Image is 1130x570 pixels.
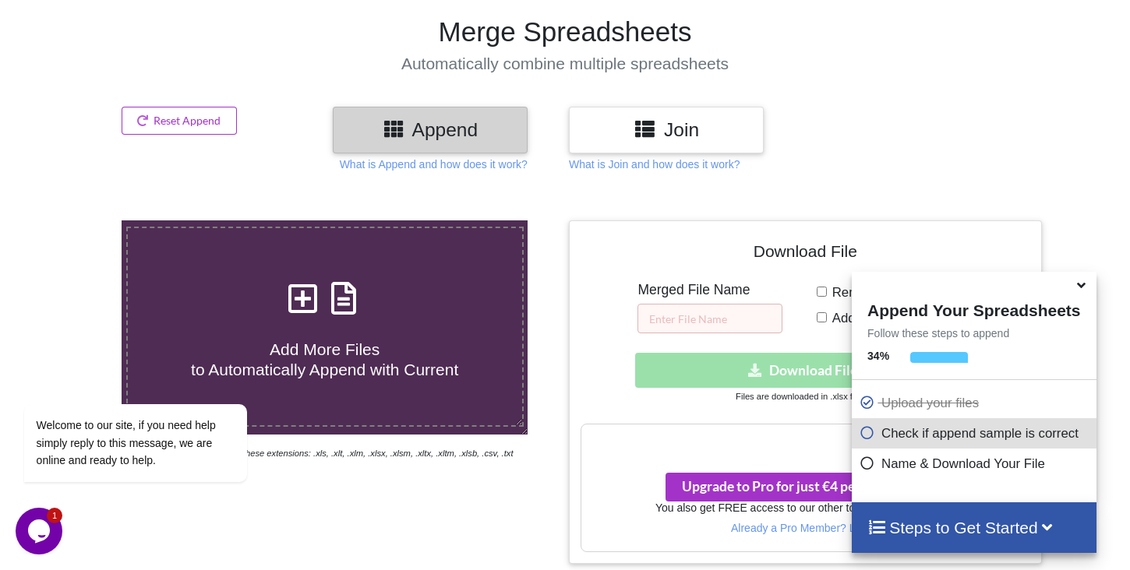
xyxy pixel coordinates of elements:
[569,157,740,172] p: What is Join and how does it work?
[581,432,1029,449] h3: Your files are more than 1 MB
[16,508,65,554] iframe: chat widget
[867,350,889,362] b: 34 %
[16,263,296,500] iframe: chat widget
[682,478,926,494] span: Upgrade to Pro for just €4 per month
[581,118,752,141] h3: Join
[860,393,1092,413] p: Upload your files
[122,107,237,135] button: Reset Append
[344,118,516,141] h3: Append
[637,304,782,333] input: Enter File Name
[827,285,946,300] span: Remove Duplicates
[666,473,942,501] button: Upgrade to Pro for just €4 per monthsmile
[581,520,1029,536] p: Already a Pro Member? Log In
[867,518,1080,537] h4: Steps to Get Started
[852,297,1096,320] h4: Append Your Spreadsheets
[637,282,782,298] h5: Merged File Name
[852,325,1096,341] p: Follow these steps to append
[827,311,970,325] span: Add Source File Names
[191,340,458,378] span: Add More Files to Automatically Append with Current
[860,424,1092,443] p: Check if append sample is correct
[736,392,874,401] small: Files are downloaded in .xlsx format
[122,449,513,458] i: You can select files with any of these extensions: .xls, .xlt, .xlm, .xlsx, .xlsm, .xltx, .xltm, ...
[340,157,528,172] p: What is Append and how does it work?
[581,232,1030,276] h4: Download File
[581,501,1029,515] h6: You also get FREE access to our other tool
[860,454,1092,473] p: Name & Download Your File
